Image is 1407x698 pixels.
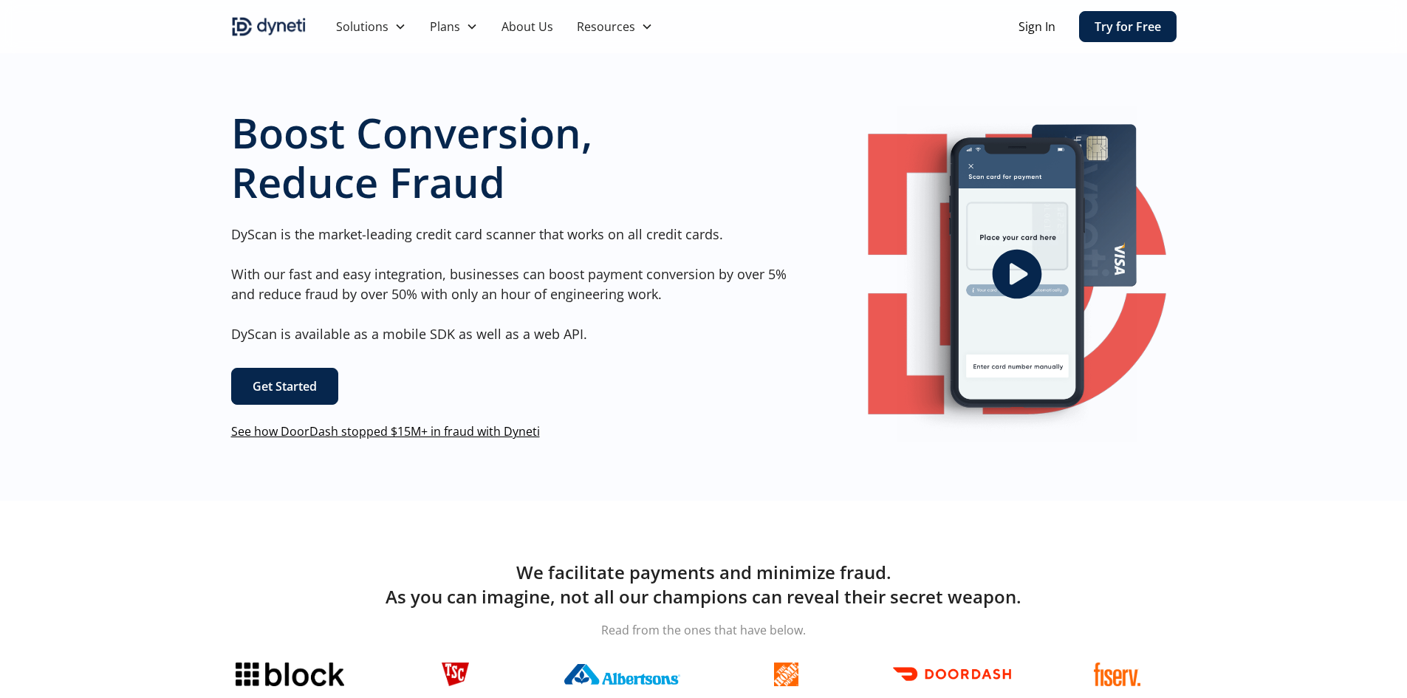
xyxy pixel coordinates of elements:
[1094,663,1141,686] img: Fiserv logo
[231,368,338,405] a: Get Started
[562,664,680,685] img: Albertsons
[236,663,343,686] img: Block logo
[231,108,798,207] h1: Boost Conversion, Reduce Fraud
[857,106,1177,442] a: open lightbox
[442,663,468,686] img: TSC
[774,663,798,686] img: The home depot logo
[430,18,460,35] div: Plans
[324,12,418,41] div: Solutions
[231,560,1177,609] h2: We facilitate payments and minimize fraud. As you can imagine, not all our champions can reveal t...
[231,423,540,439] a: See how DoorDash stopped $15M+ in fraud with Dyneti
[231,15,307,38] img: Dyneti indigo logo
[231,621,1177,639] p: Read from the ones that have below.
[577,18,635,35] div: Resources
[231,15,307,38] a: home
[336,18,388,35] div: Solutions
[897,106,1137,442] img: Image of a mobile Dyneti UI scanning a credit card
[1079,11,1177,42] a: Try for Free
[231,225,798,344] p: DyScan is the market-leading credit card scanner that works on all credit cards. With our fast an...
[1019,18,1055,35] a: Sign In
[418,12,490,41] div: Plans
[893,667,1011,681] img: Doordash logo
